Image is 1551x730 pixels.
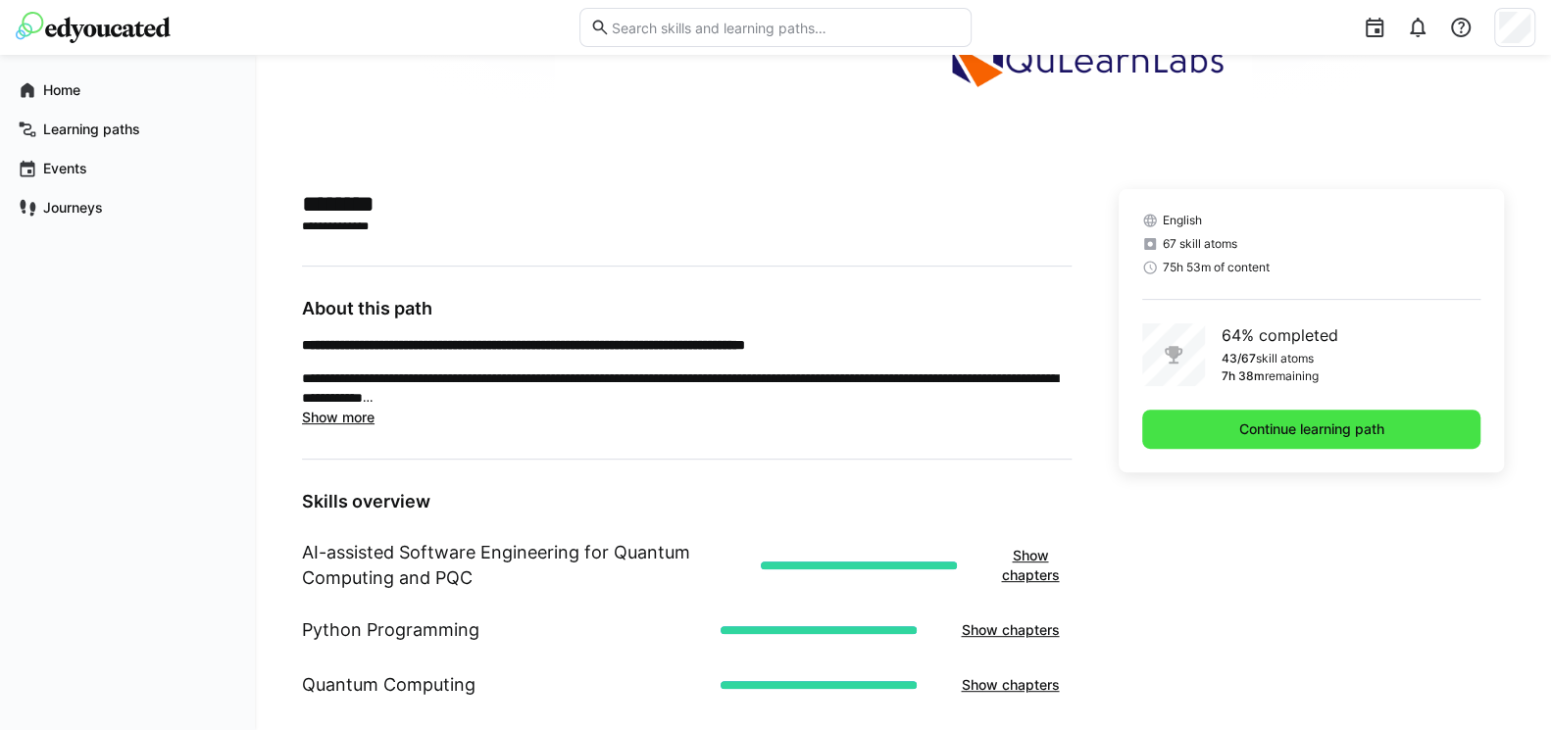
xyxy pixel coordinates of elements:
span: Show chapters [958,620,1062,640]
button: Show chapters [948,610,1072,650]
button: Continue learning path [1142,410,1480,449]
span: 67 skill atoms [1162,236,1236,252]
h1: Python Programming [302,617,479,643]
p: 64% completed [1221,323,1337,347]
button: Show chapters [988,536,1072,595]
span: 75h 53m of content [1162,260,1269,275]
h1: AI-assisted Software Engineering for Quantum Computing and PQC [302,540,745,591]
span: Continue learning path [1236,419,1387,439]
input: Search skills and learning paths… [610,19,961,36]
span: English [1162,213,1201,228]
span: Show more [302,409,375,425]
h3: Skills overview [302,491,1072,512]
span: Show chapters [958,675,1062,695]
p: 43/67 [1221,351,1255,366]
p: 7h 38m [1221,368,1264,384]
h3: About this path [302,298,1072,319]
p: skill atoms [1255,351,1313,366]
span: Show chapters [998,546,1062,585]
button: Show chapters [948,665,1072,705]
p: remaining [1264,368,1318,384]
h1: Quantum Computing [302,672,475,698]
